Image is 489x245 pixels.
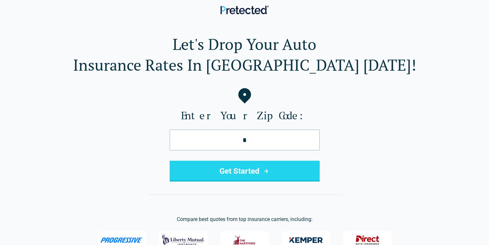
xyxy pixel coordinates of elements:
img: Pretected [220,6,269,14]
button: Get Started [170,161,320,181]
label: Enter Your Zip Code: [10,109,479,122]
h1: Let's Drop Your Auto Insurance Rates In [GEOGRAPHIC_DATA] [DATE]! [10,34,479,75]
p: Compare best quotes from top insurance carriers, including: [10,216,479,223]
img: Progressive [100,238,144,243]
